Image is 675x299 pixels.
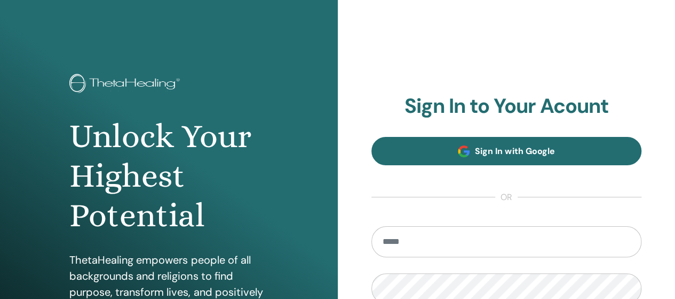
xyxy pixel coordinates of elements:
[371,137,642,165] a: Sign In with Google
[495,191,518,204] span: or
[69,117,268,236] h1: Unlock Your Highest Potential
[475,145,554,157] span: Sign In with Google
[371,94,642,119] h2: Sign In to Your Acount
